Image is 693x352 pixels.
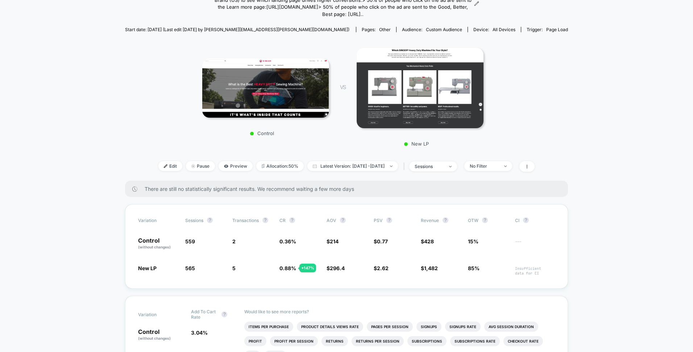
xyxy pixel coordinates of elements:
span: Custom Audience [426,27,462,32]
span: Variation [138,309,178,320]
button: ? [221,311,227,317]
span: 1,482 [424,265,438,271]
img: calendar [313,164,317,168]
li: Pages Per Session [367,322,413,332]
span: --- [515,239,555,250]
span: 0.36 % [279,238,296,244]
span: Edit [158,161,182,171]
span: 2.62 [377,265,389,271]
span: (without changes) [138,245,171,249]
img: Control main [202,58,329,118]
span: 3.04 % [191,330,208,336]
button: ? [340,217,346,223]
li: Profit Per Session [270,336,318,346]
button: ? [289,217,295,223]
span: Insufficient data for CI [515,266,555,276]
p: Control [199,130,325,136]
span: Sessions [185,218,203,223]
button: ? [482,217,488,223]
span: 15% [468,238,478,244]
span: CI [515,217,555,223]
p: New LP [353,141,480,147]
div: sessions [415,164,444,169]
button: ? [443,217,448,223]
span: 296.4 [330,265,345,271]
li: Returns [321,336,348,346]
span: $ [327,265,345,271]
button: ? [386,217,392,223]
span: Device: [468,27,521,32]
span: Add To Cart Rate [191,309,218,320]
span: Transactions [232,218,259,223]
div: Pages: [362,27,391,32]
p: Control [138,329,184,341]
span: $ [421,238,434,244]
span: PSV [374,218,383,223]
img: end [449,166,452,167]
li: Items Per Purchase [244,322,293,332]
img: end [390,165,393,167]
span: | [402,161,409,172]
li: Signups [416,322,441,332]
div: Trigger: [527,27,568,32]
p: Control [138,238,178,250]
span: AOV [327,218,336,223]
img: end [504,165,507,167]
li: Product Details Views Rate [297,322,363,332]
button: ? [523,217,529,223]
span: (without changes) [138,336,171,340]
span: 565 [185,265,195,271]
span: $ [421,265,438,271]
span: 559 [185,238,195,244]
li: Signups Rate [445,322,481,332]
span: OTW [468,217,508,223]
div: Audience: [402,27,462,32]
span: New LP [138,265,157,271]
span: other [379,27,391,32]
span: CR [279,218,286,223]
div: No Filter [470,163,499,169]
span: Latest Version: [DATE] - [DATE] [307,161,398,171]
li: Avg Session Duration [484,322,538,332]
button: ? [207,217,213,223]
li: Profit [244,336,266,346]
span: 0.77 [377,238,388,244]
span: 2 [232,238,236,244]
li: Subscriptions Rate [450,336,500,346]
img: edit [164,164,167,168]
div: + 147 % [299,264,316,272]
span: $ [374,238,388,244]
span: 85% [468,265,480,271]
span: Preview [219,161,253,171]
span: Page Load [546,27,568,32]
img: end [191,164,195,168]
span: 214 [330,238,339,244]
span: Allocation: 50% [256,161,304,171]
span: Pause [186,161,215,171]
span: 428 [424,238,434,244]
span: Start date: [DATE] (Last edit [DATE] by [PERSON_NAME][EMAIL_ADDRESS][PERSON_NAME][DOMAIN_NAME]) [125,27,349,32]
span: Variation [138,217,178,223]
button: ? [262,217,268,223]
p: Would like to see more reports? [244,309,555,314]
span: $ [327,238,339,244]
span: 0.88 % [279,265,296,271]
span: There are still no statistically significant results. We recommend waiting a few more days [145,186,553,192]
span: VS [340,84,346,90]
img: New LP main [357,48,484,128]
span: Revenue [421,218,439,223]
li: Checkout Rate [503,336,543,346]
span: $ [374,265,389,271]
img: rebalance [262,164,265,168]
li: Subscriptions [407,336,447,346]
span: 5 [232,265,236,271]
li: Returns Per Session [352,336,404,346]
span: all devices [493,27,515,32]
